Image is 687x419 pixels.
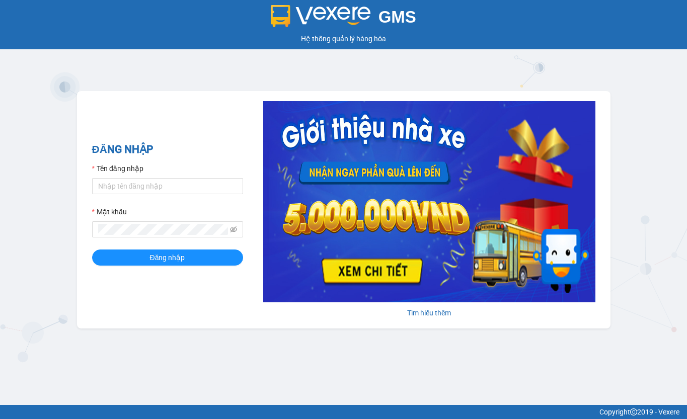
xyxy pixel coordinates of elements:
label: Tên đăng nhập [92,163,143,174]
button: Đăng nhập [92,249,243,266]
input: Mật khẩu [98,224,228,235]
span: copyright [630,408,637,415]
div: Copyright 2019 - Vexere [8,406,679,417]
span: GMS [378,8,416,26]
span: Đăng nhập [150,252,185,263]
h2: ĐĂNG NHẬP [92,141,243,158]
div: Tìm hiểu thêm [263,307,595,318]
input: Tên đăng nhập [92,178,243,194]
span: eye-invisible [230,226,237,233]
img: banner-0 [263,101,595,302]
label: Mật khẩu [92,206,127,217]
div: Hệ thống quản lý hàng hóa [3,33,684,44]
img: logo 2 [271,5,370,27]
a: GMS [271,15,416,23]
